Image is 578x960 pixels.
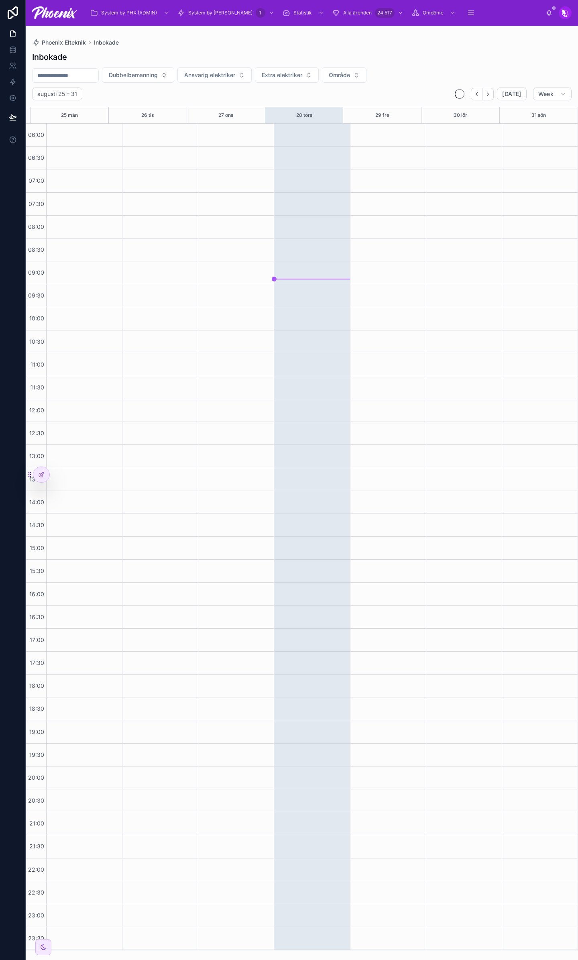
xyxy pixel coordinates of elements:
[27,338,46,345] span: 10:30
[27,315,46,322] span: 10:00
[26,935,46,942] span: 23:30
[538,90,554,98] span: Week
[26,131,46,138] span: 06:00
[26,797,46,804] span: 20:30
[26,889,46,896] span: 22:30
[26,912,46,919] span: 23:00
[533,88,572,100] button: Week
[296,107,312,123] button: 28 tors
[32,6,77,19] img: App logo
[101,10,157,16] span: System by PHX (ADMIN)
[102,67,174,83] button: Select Button
[423,10,444,16] span: Omdöme
[32,39,86,47] a: Phoenix Elteknik
[330,6,407,20] a: Alla ärenden24 517
[26,223,46,230] span: 08:00
[255,67,319,83] button: Select Button
[26,292,46,299] span: 09:30
[32,51,67,63] h1: Inbokade
[343,10,372,16] span: Alla ärenden
[26,774,46,781] span: 20:00
[177,67,252,83] button: Select Button
[42,39,86,47] span: Phoenix Elteknik
[184,71,235,79] span: Ansvarig elektriker
[26,866,46,873] span: 22:00
[409,6,460,20] a: Omdöme
[27,452,46,459] span: 13:00
[28,384,46,391] span: 11:30
[375,8,395,18] div: 24 517
[454,107,467,123] button: 30 lör
[262,71,302,79] span: Extra elektriker
[94,39,119,47] a: Inbokade
[188,10,252,16] span: System by [PERSON_NAME]
[88,6,173,20] a: System by PHX (ADMIN)
[27,591,46,597] span: 16:00
[27,843,46,850] span: 21:30
[256,8,265,18] div: 1
[26,269,46,276] span: 09:00
[280,6,328,20] a: Statistik
[218,107,233,123] button: 27 ons
[141,107,154,123] button: 26 tis
[26,154,46,161] span: 06:30
[27,522,46,528] span: 14:30
[109,71,158,79] span: Dubbelbemanning
[37,90,77,98] h2: augusti 25 – 31
[27,705,46,712] span: 18:30
[83,4,546,22] div: scrollable content
[28,659,46,666] span: 17:30
[293,10,312,16] span: Statistik
[375,107,389,123] button: 29 fre
[26,246,46,253] span: 08:30
[27,682,46,689] span: 18:00
[27,751,46,758] span: 19:30
[27,728,46,735] span: 19:00
[26,200,46,207] span: 07:30
[531,107,546,123] button: 31 sön
[26,177,46,184] span: 07:00
[27,430,46,436] span: 12:30
[28,567,46,574] span: 15:30
[27,820,46,827] span: 21:00
[482,88,494,100] button: Next
[28,544,46,551] span: 15:00
[28,636,46,643] span: 17:00
[27,614,46,620] span: 16:30
[175,6,278,20] a: System by [PERSON_NAME]1
[27,499,46,505] span: 14:00
[497,88,526,100] button: [DATE]
[61,107,78,123] button: 25 mån
[471,88,482,100] button: Back
[27,407,46,414] span: 12:00
[502,90,521,98] span: [DATE]
[28,361,46,368] span: 11:00
[329,71,350,79] span: Område
[322,67,366,83] button: Select Button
